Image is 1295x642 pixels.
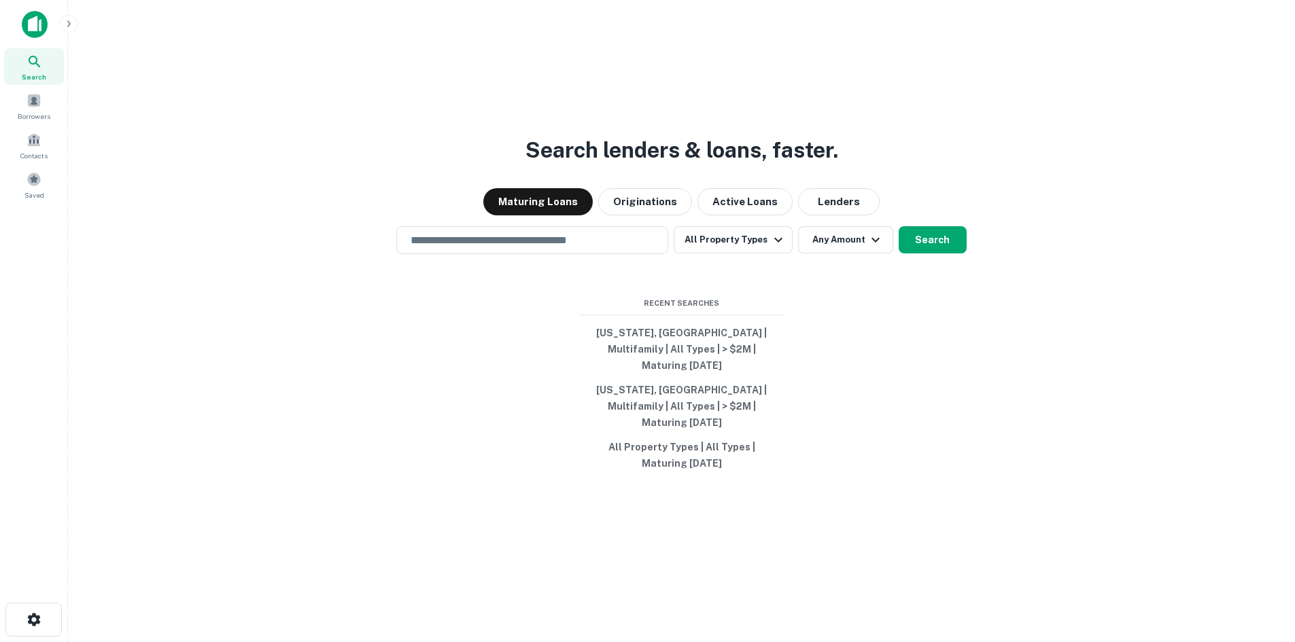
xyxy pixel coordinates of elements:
[674,226,792,253] button: All Property Types
[580,378,784,435] button: [US_STATE], [GEOGRAPHIC_DATA] | Multifamily | All Types | > $2M | Maturing [DATE]
[22,71,46,82] span: Search
[525,134,838,166] h3: Search lenders & loans, faster.
[24,190,44,200] span: Saved
[798,226,893,253] button: Any Amount
[483,188,593,215] button: Maturing Loans
[22,11,48,38] img: capitalize-icon.png
[598,188,692,215] button: Originations
[4,48,64,85] a: Search
[697,188,793,215] button: Active Loans
[899,226,967,253] button: Search
[580,321,784,378] button: [US_STATE], [GEOGRAPHIC_DATA] | Multifamily | All Types | > $2M | Maturing [DATE]
[18,111,50,122] span: Borrowers
[20,150,48,161] span: Contacts
[580,298,784,309] span: Recent Searches
[4,88,64,124] a: Borrowers
[4,166,64,203] a: Saved
[4,127,64,164] a: Contacts
[798,188,880,215] button: Lenders
[580,435,784,476] button: All Property Types | All Types | Maturing [DATE]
